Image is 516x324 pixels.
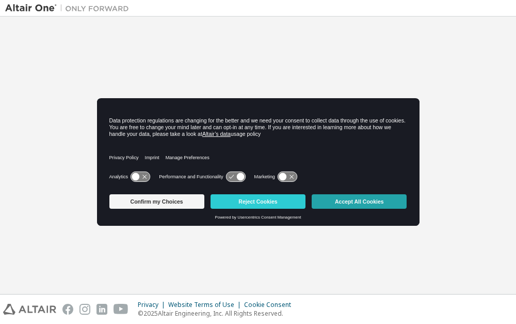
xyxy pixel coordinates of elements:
div: Privacy [138,301,168,309]
p: © 2025 Altair Engineering, Inc. All Rights Reserved. [138,309,297,318]
img: instagram.svg [79,304,90,315]
img: youtube.svg [114,304,128,315]
img: altair_logo.svg [3,304,56,315]
img: facebook.svg [62,304,73,315]
img: Altair One [5,3,134,13]
img: linkedin.svg [96,304,107,315]
div: Website Terms of Use [168,301,244,309]
div: Cookie Consent [244,301,297,309]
